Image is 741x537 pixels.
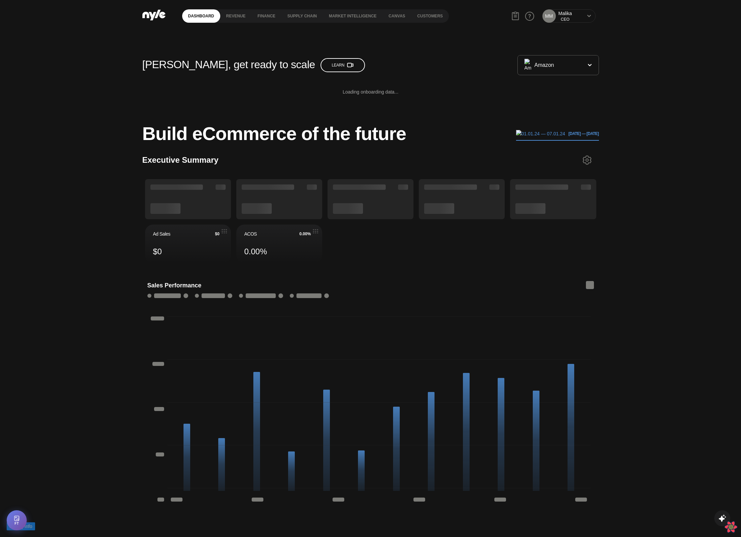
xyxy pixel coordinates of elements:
[9,523,32,530] span: Debug Info
[7,522,35,530] button: Debug Info
[145,225,231,263] button: Ad Sales$0$0
[142,124,406,144] h1: Build eCommerce of the future
[299,232,311,236] span: 0.00%
[411,9,449,23] a: Customers
[142,155,219,165] h3: Executive Summary
[559,17,572,22] div: CEO
[153,231,170,237] span: Ad Sales
[215,232,219,236] span: $0
[516,127,599,141] button: [DATE] — [DATE]
[516,130,565,137] img: 01.01.24 — 07.01.24
[147,281,202,290] h1: Sales Performance
[542,9,556,23] button: MM
[7,510,27,530] button: Open Feature Toggle Debug Panel
[244,246,267,257] span: 0.00%
[14,522,19,525] span: FT
[524,59,531,72] img: Amazon
[559,10,572,17] div: Malika
[321,58,365,72] button: Learn
[565,131,599,137] p: [DATE] — [DATE]
[559,10,572,22] button: MalikaCEO
[252,9,281,23] a: finance
[182,9,220,23] a: Dashboard
[142,56,315,73] p: [PERSON_NAME], get ready to scale
[332,62,354,68] p: Learn
[281,9,323,23] a: Supply chain
[383,9,411,23] a: Canvas
[142,80,599,104] div: Loading onboarding data...
[244,231,257,237] span: ACOS
[323,9,383,23] a: Market Intelligence
[220,14,252,18] button: Revenue
[517,55,599,75] button: Amazon
[236,225,322,263] button: ACOS0.00%0.00%
[534,61,554,69] span: Amazon
[153,246,162,257] span: $0
[724,520,738,534] button: Open React Query Devtools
